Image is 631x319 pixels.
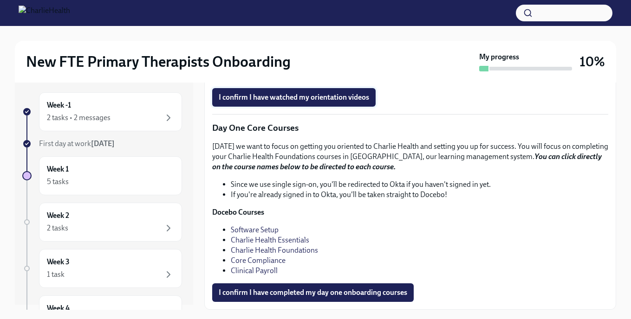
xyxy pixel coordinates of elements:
[47,303,70,313] h6: Week 4
[231,236,309,244] a: Charlie Health Essentials
[231,190,608,200] li: If you're already signed in to Okta, you'll be taken straight to Docebo!
[212,88,376,107] button: I confirm I have watched my orientation videos
[47,257,70,267] h6: Week 3
[231,256,286,265] a: Core Compliance
[47,211,69,221] h6: Week 2
[212,152,602,171] strong: You can click directly on the course names below to be directed to each course.
[22,249,182,288] a: Week 31 task
[22,139,182,149] a: First day at work[DATE]
[26,52,291,71] h2: New FTE Primary Therapists Onboarding
[231,246,318,255] a: Charlie Health Foundations
[219,288,407,297] span: I confirm I have completed my day one onboarding courses
[39,139,115,148] span: First day at work
[231,225,279,234] a: Software Setup
[231,266,278,275] a: Clinical Payroll
[47,100,71,110] h6: Week -1
[231,179,608,190] li: Since we use single sign-on, you'll be redirected to Okta if you haven't signed in yet.
[91,139,115,148] strong: [DATE]
[47,223,68,233] div: 2 tasks
[212,141,608,172] p: [DATE] we want to focus on getting you oriented to Charlie Health and setting you up for success....
[212,283,414,302] button: I confirm I have completed my day one onboarding courses
[47,113,111,123] div: 2 tasks • 2 messages
[47,269,65,280] div: 1 task
[479,52,519,62] strong: My progress
[579,53,605,70] h3: 10%
[212,122,608,134] p: Day One Core Courses
[22,203,182,242] a: Week 22 tasks
[219,93,369,102] span: I confirm I have watched my orientation videos
[19,6,70,20] img: CharlieHealth
[22,156,182,195] a: Week 15 tasks
[22,92,182,131] a: Week -12 tasks • 2 messages
[212,208,264,217] strong: Docebo Courses
[47,177,69,187] div: 5 tasks
[47,164,69,174] h6: Week 1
